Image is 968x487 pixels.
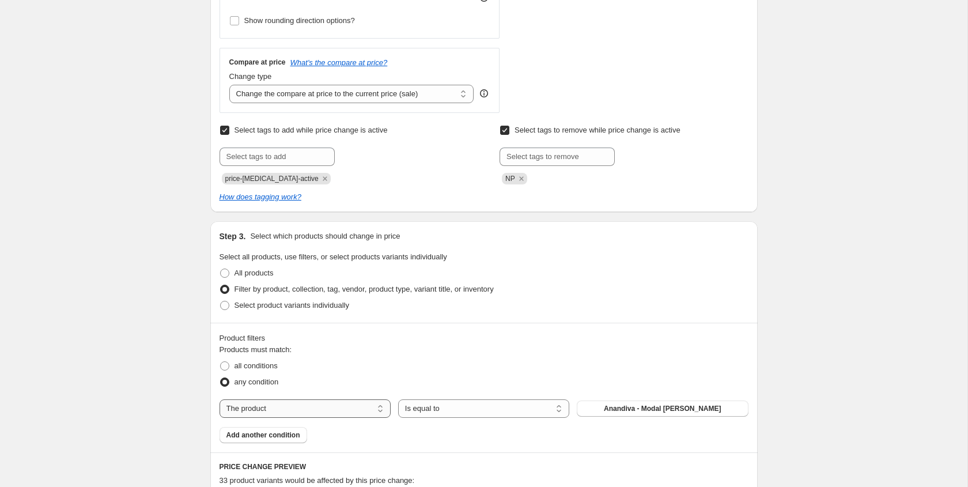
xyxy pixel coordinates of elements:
a: How does tagging work? [220,192,301,201]
span: All products [235,269,274,277]
span: Select tags to remove while price change is active [515,126,680,134]
button: Remove NP [516,173,527,184]
div: help [478,88,490,99]
h2: Step 3. [220,231,246,242]
span: Products must match: [220,345,292,354]
div: Product filters [220,333,748,344]
span: Change type [229,72,272,81]
span: any condition [235,377,279,386]
span: price-change-job-active [225,175,319,183]
span: Select tags to add while price change is active [235,126,388,134]
span: 33 product variants would be affected by this price change: [220,476,415,485]
button: What's the compare at price? [290,58,388,67]
p: Select which products should change in price [250,231,400,242]
h6: PRICE CHANGE PREVIEW [220,462,748,471]
span: Anandiva - Modal [PERSON_NAME] [604,404,721,413]
h3: Compare at price [229,58,286,67]
input: Select tags to remove [500,148,615,166]
button: Anandiva - Modal Maxi Kaftan [577,401,748,417]
span: all conditions [235,361,278,370]
span: Select all products, use filters, or select products variants individually [220,252,447,261]
span: Add another condition [226,431,300,440]
button: Remove price-change-job-active [320,173,330,184]
span: NP [505,175,515,183]
span: Select product variants individually [235,301,349,309]
input: Select tags to add [220,148,335,166]
button: Add another condition [220,427,307,443]
span: Filter by product, collection, tag, vendor, product type, variant title, or inventory [235,285,494,293]
span: Show rounding direction options? [244,16,355,25]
